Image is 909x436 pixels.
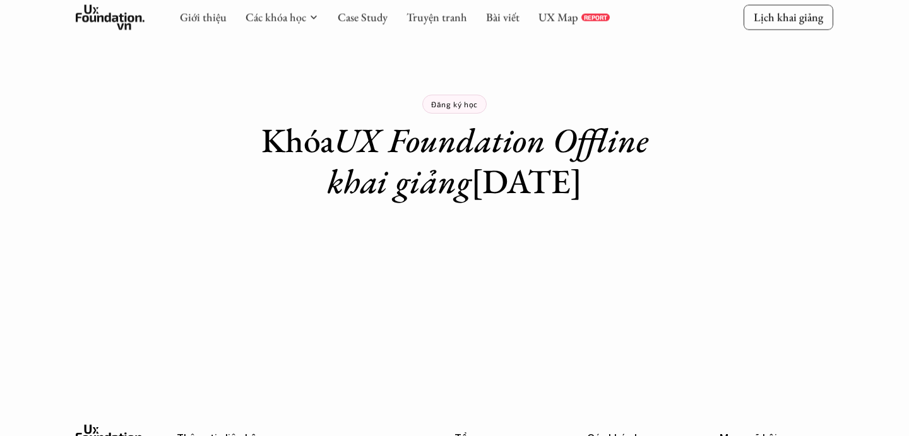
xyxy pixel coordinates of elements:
a: Lịch khai giảng [744,5,833,30]
p: REPORT [584,14,607,21]
a: Case Study [338,10,388,25]
em: UX Foundation Offline khai giảng [327,118,656,203]
p: Lịch khai giảng [754,10,823,25]
a: Bài viết [486,10,520,25]
p: Đăng ký học [431,100,478,109]
iframe: Tally form [202,227,707,322]
a: Giới thiệu [180,10,227,25]
a: REPORT [581,14,610,21]
a: Truyện tranh [407,10,467,25]
h1: Khóa [DATE] [234,120,675,202]
a: UX Map [538,10,578,25]
a: Các khóa học [246,10,306,25]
